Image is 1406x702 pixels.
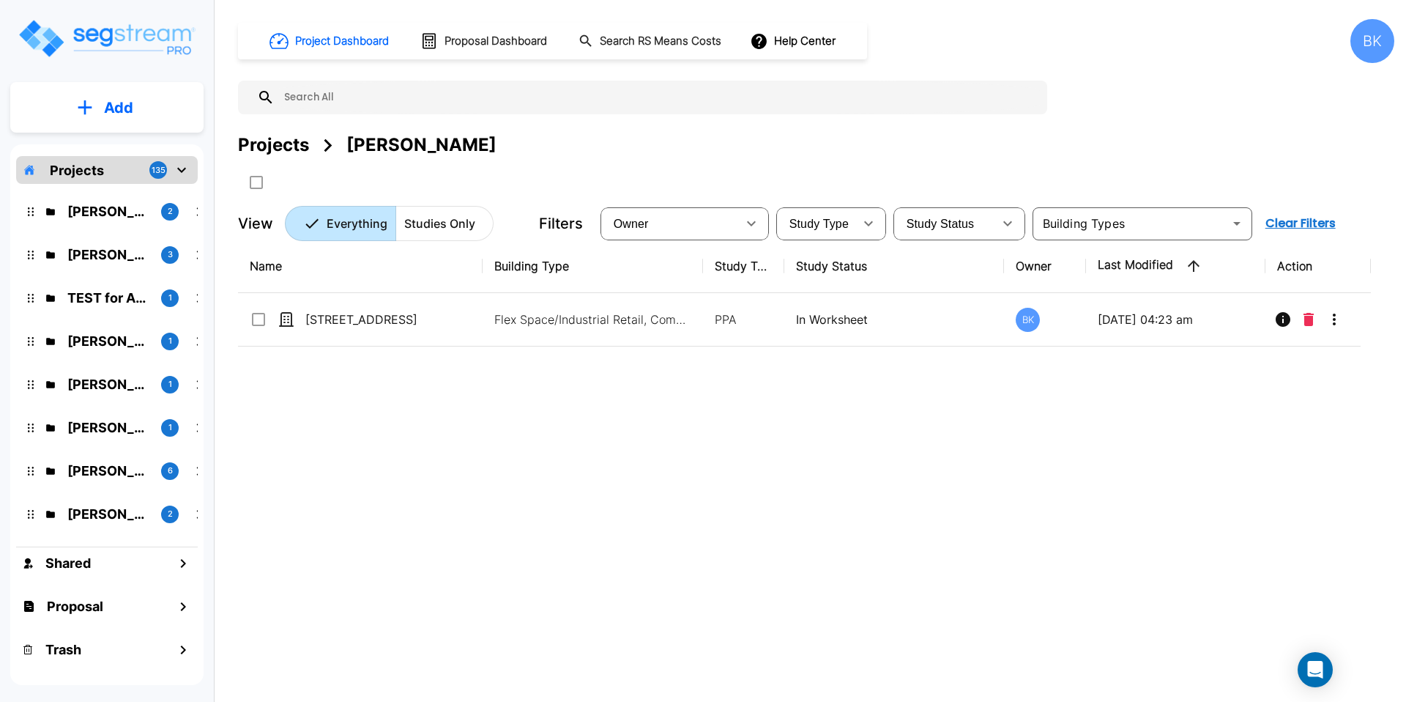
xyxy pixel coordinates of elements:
[168,292,172,304] p: 1
[168,465,173,477] p: 6
[67,504,149,524] p: Pavan Kumar
[1320,305,1349,334] button: More-Options
[168,508,173,520] p: 2
[168,248,173,261] p: 3
[907,218,975,230] span: Study Status
[67,331,149,351] p: Ryanne Hazen
[45,553,91,573] h1: Shared
[10,86,204,129] button: Add
[168,335,172,347] p: 1
[715,311,773,328] p: PPA
[1037,213,1224,234] input: Building Types
[395,206,494,241] button: Studies Only
[238,132,309,158] div: Projects
[305,311,452,328] p: [STREET_ADDRESS]
[539,213,583,234] p: Filters
[67,202,149,221] p: Ryan Ivie
[789,218,849,230] span: Study Type
[67,288,149,308] p: TEST for Assets
[285,206,494,241] div: Platform
[1004,240,1085,293] th: Owner
[168,378,172,391] p: 1
[47,596,103,616] h1: Proposal
[327,215,387,232] p: Everything
[168,205,173,218] p: 2
[67,461,149,481] p: Neil Krech
[1227,213,1247,234] button: Open
[603,203,737,244] div: Select
[275,81,1040,114] input: Search All
[483,240,703,293] th: Building Type
[1260,209,1342,238] button: Clear Filters
[67,374,149,394] p: Kalo Atanasoff
[346,132,496,158] div: [PERSON_NAME]
[242,168,271,197] button: SelectAll
[747,27,841,55] button: Help Center
[600,33,721,50] h1: Search RS Means Costs
[104,97,133,119] p: Add
[45,640,81,659] h1: Trash
[295,33,389,50] h1: Project Dashboard
[152,164,165,177] p: 135
[1298,652,1333,687] div: Open Intercom Messenger
[67,418,149,437] p: Sid Rathi
[168,421,172,434] p: 1
[796,311,993,328] p: In Worksheet
[67,245,149,265] p: Tom Curtin
[285,206,396,241] button: Everything
[1298,305,1320,334] button: Delete
[1265,240,1372,293] th: Action
[896,203,993,244] div: Select
[784,240,1005,293] th: Study Status
[238,240,483,293] th: Name
[445,33,547,50] h1: Proposal Dashboard
[1350,19,1394,63] div: BK
[614,218,649,230] span: Owner
[1086,240,1265,293] th: Last Modified
[50,160,104,180] p: Projects
[494,311,692,328] p: Flex Space/Industrial Retail, Commercial Property Site
[238,213,273,234] p: View
[1268,305,1298,334] button: Info
[1098,311,1254,328] p: [DATE] 04:23 am
[573,27,729,56] button: Search RS Means Costs
[1016,308,1040,332] div: BK
[779,203,854,244] div: Select
[404,215,475,232] p: Studies Only
[264,25,397,57] button: Project Dashboard
[17,18,196,59] img: Logo
[703,240,784,293] th: Study Type
[414,26,555,56] button: Proposal Dashboard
